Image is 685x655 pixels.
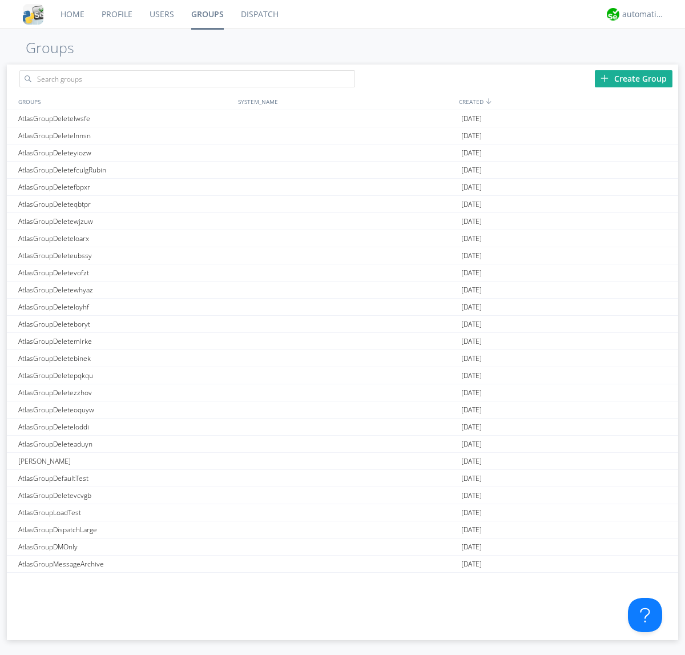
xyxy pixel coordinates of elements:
[7,521,678,539] a: AtlasGroupDispatchLarge[DATE]
[461,539,482,556] span: [DATE]
[7,196,678,213] a: AtlasGroupDeleteqbtpr[DATE]
[7,316,678,333] a: AtlasGroupDeleteboryt[DATE]
[15,264,235,281] div: AtlasGroupDeletevofzt
[622,9,665,20] div: automation+atlas
[461,213,482,230] span: [DATE]
[15,333,235,349] div: AtlasGroupDeletemlrke
[15,504,235,521] div: AtlasGroupLoadTest
[15,230,235,247] div: AtlasGroupDeleteloarx
[7,384,678,401] a: AtlasGroupDeletezzhov[DATE]
[7,470,678,487] a: AtlasGroupDefaultTest[DATE]
[601,74,609,82] img: plus.svg
[461,350,482,367] span: [DATE]
[461,144,482,162] span: [DATE]
[461,264,482,282] span: [DATE]
[7,127,678,144] a: AtlasGroupDeletelnnsn[DATE]
[7,230,678,247] a: AtlasGroupDeleteloarx[DATE]
[7,436,678,453] a: AtlasGroupDeleteaduyn[DATE]
[461,436,482,453] span: [DATE]
[628,598,662,632] iframe: Toggle Customer Support
[7,264,678,282] a: AtlasGroupDeletevofzt[DATE]
[7,179,678,196] a: AtlasGroupDeletefbpxr[DATE]
[461,110,482,127] span: [DATE]
[461,282,482,299] span: [DATE]
[595,70,672,87] div: Create Group
[7,299,678,316] a: AtlasGroupDeleteloyhf[DATE]
[235,93,456,110] div: SYSTEM_NAME
[15,367,235,384] div: AtlasGroupDeletepqkqu
[19,70,355,87] input: Search groups
[461,470,482,487] span: [DATE]
[7,162,678,179] a: AtlasGroupDeletefculgRubin[DATE]
[461,196,482,213] span: [DATE]
[461,419,482,436] span: [DATE]
[15,401,235,418] div: AtlasGroupDeleteoquyw
[461,127,482,144] span: [DATE]
[7,504,678,521] a: AtlasGroupLoadTest[DATE]
[461,487,482,504] span: [DATE]
[461,367,482,384] span: [DATE]
[15,282,235,298] div: AtlasGroupDeletewhyaz
[7,144,678,162] a: AtlasGroupDeleteyiozw[DATE]
[15,316,235,332] div: AtlasGroupDeleteboryt
[461,573,482,590] span: [DATE]
[461,299,482,316] span: [DATE]
[15,539,235,555] div: AtlasGroupDMOnly
[7,539,678,556] a: AtlasGroupDMOnly[DATE]
[461,230,482,247] span: [DATE]
[461,384,482,401] span: [DATE]
[461,401,482,419] span: [DATE]
[15,556,235,572] div: AtlasGroupMessageArchive
[15,247,235,264] div: AtlasGroupDeleteubssy
[7,419,678,436] a: AtlasGroupDeleteloddi[DATE]
[15,350,235,367] div: AtlasGroupDeletebinek
[461,179,482,196] span: [DATE]
[456,93,678,110] div: CREATED
[461,453,482,470] span: [DATE]
[461,333,482,350] span: [DATE]
[15,487,235,504] div: AtlasGroupDeletevcvgb
[15,127,235,144] div: AtlasGroupDeletelnnsn
[15,419,235,435] div: AtlasGroupDeleteloddi
[15,196,235,212] div: AtlasGroupDeleteqbtpr
[461,504,482,521] span: [DATE]
[461,162,482,179] span: [DATE]
[15,93,232,110] div: GROUPS
[23,4,43,25] img: cddb5a64eb264b2086981ab96f4c1ba7
[461,521,482,539] span: [DATE]
[7,367,678,384] a: AtlasGroupDeletepqkqu[DATE]
[7,110,678,127] a: AtlasGroupDeletelwsfe[DATE]
[15,470,235,487] div: AtlasGroupDefaultTest
[607,8,619,21] img: d2d01cd9b4174d08988066c6d424eccd
[15,384,235,401] div: AtlasGroupDeletezzhov
[7,213,678,230] a: AtlasGroupDeletewjzuw[DATE]
[15,453,235,469] div: [PERSON_NAME]
[15,162,235,178] div: AtlasGroupDeletefculgRubin
[15,573,235,589] div: AtlasGroupDeletemwbwn
[15,179,235,195] div: AtlasGroupDeletefbpxr
[15,436,235,452] div: AtlasGroupDeleteaduyn
[7,573,678,590] a: AtlasGroupDeletemwbwn[DATE]
[15,144,235,161] div: AtlasGroupDeleteyiozw
[7,453,678,470] a: [PERSON_NAME][DATE]
[7,282,678,299] a: AtlasGroupDeletewhyaz[DATE]
[15,299,235,315] div: AtlasGroupDeleteloyhf
[461,556,482,573] span: [DATE]
[461,316,482,333] span: [DATE]
[7,350,678,367] a: AtlasGroupDeletebinek[DATE]
[7,556,678,573] a: AtlasGroupMessageArchive[DATE]
[15,110,235,127] div: AtlasGroupDeletelwsfe
[7,333,678,350] a: AtlasGroupDeletemlrke[DATE]
[15,521,235,538] div: AtlasGroupDispatchLarge
[461,247,482,264] span: [DATE]
[7,247,678,264] a: AtlasGroupDeleteubssy[DATE]
[7,487,678,504] a: AtlasGroupDeletevcvgb[DATE]
[7,401,678,419] a: AtlasGroupDeleteoquyw[DATE]
[15,213,235,230] div: AtlasGroupDeletewjzuw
